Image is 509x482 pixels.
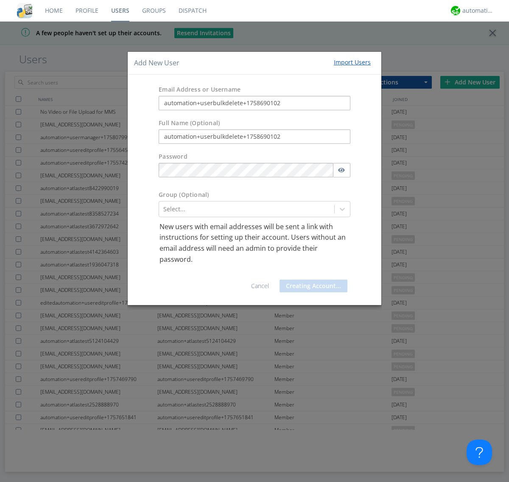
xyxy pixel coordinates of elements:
[159,191,209,199] label: Group (Optional)
[280,280,347,292] button: Creating Account...
[451,6,460,15] img: d2d01cd9b4174d08988066c6d424eccd
[159,152,187,161] label: Password
[134,58,179,68] h4: Add New User
[462,6,494,15] div: automation+atlas
[334,58,371,67] div: Import Users
[17,3,32,18] img: cddb5a64eb264b2086981ab96f4c1ba7
[159,96,350,110] input: e.g. email@address.com, Housekeeping1
[251,282,269,290] a: Cancel
[159,221,350,265] p: New users with email addresses will be sent a link with instructions for setting up their account...
[159,85,241,94] label: Email Address or Username
[159,119,220,127] label: Full Name (Optional)
[159,129,350,144] input: Julie Appleseed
